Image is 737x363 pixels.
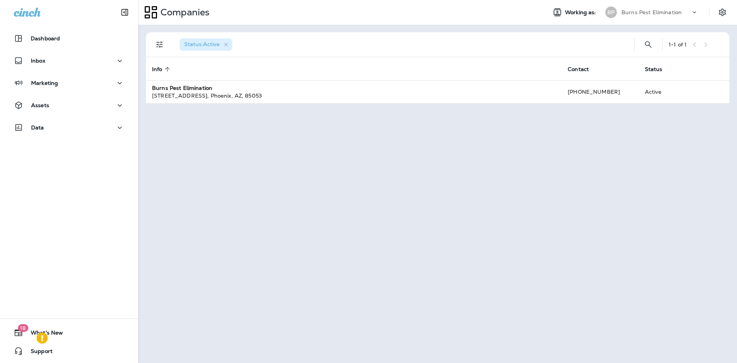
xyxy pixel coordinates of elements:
p: Data [31,124,44,131]
div: Status:Active [180,38,232,51]
p: Burns Pest Elimination [621,9,682,15]
p: Dashboard [31,35,60,41]
button: Filters [152,37,167,52]
span: Info [152,66,162,73]
span: Contact [568,66,599,73]
button: Marketing [8,75,131,91]
button: Data [8,120,131,135]
button: Settings [716,5,729,19]
td: Active [639,80,688,103]
button: Inbox [8,53,131,68]
p: Inbox [31,58,45,64]
button: Assets [8,98,131,113]
span: Status [645,66,673,73]
div: [STREET_ADDRESS] , Phoenix , AZ , 85053 [152,92,555,99]
button: 18What's New [8,325,131,340]
strong: Burns Pest Elimination [152,85,212,91]
span: Info [152,66,172,73]
span: 18 [18,324,28,332]
span: Status [645,66,663,73]
td: [PHONE_NUMBER] [562,80,638,103]
span: Contact [568,66,589,73]
button: Search Companies [641,37,656,52]
span: What's New [23,330,63,339]
span: Status : Active [184,41,220,48]
div: BP [605,7,617,18]
span: Support [23,348,53,357]
button: Support [8,343,131,359]
button: Dashboard [8,31,131,46]
div: 1 - 1 of 1 [669,41,687,48]
p: Marketing [31,80,58,86]
p: Assets [31,102,49,108]
span: Working as: [565,9,598,16]
button: Collapse Sidebar [114,5,136,20]
p: Companies [157,7,210,18]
